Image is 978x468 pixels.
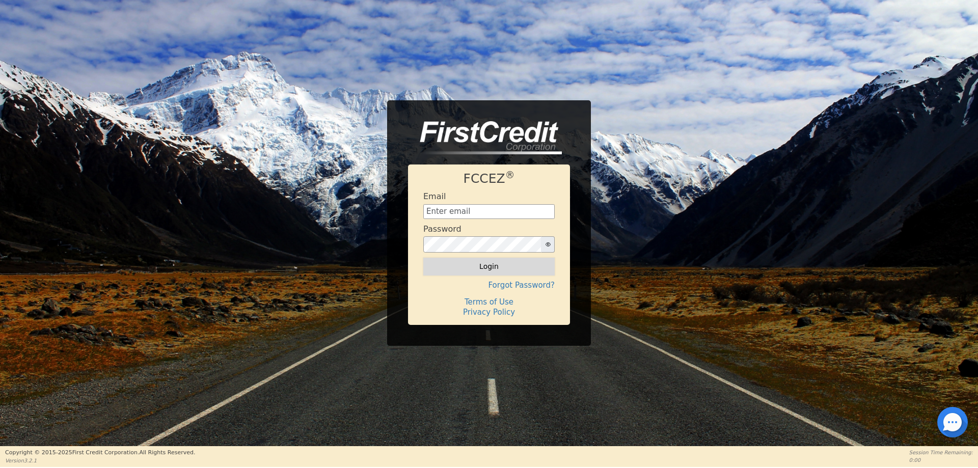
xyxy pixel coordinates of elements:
[909,456,973,464] p: 0:00
[909,449,973,456] p: Session Time Remaining:
[5,457,195,464] p: Version 3.2.1
[423,297,555,307] h4: Terms of Use
[408,121,562,155] img: logo-CMu_cnol.png
[423,171,555,186] h1: FCCEZ
[423,236,541,253] input: password
[423,308,555,317] h4: Privacy Policy
[505,170,515,180] sup: ®
[423,224,461,234] h4: Password
[423,281,555,290] h4: Forgot Password?
[5,449,195,457] p: Copyright © 2015- 2025 First Credit Corporation.
[423,191,446,201] h4: Email
[423,204,555,219] input: Enter email
[139,449,195,456] span: All Rights Reserved.
[423,258,555,275] button: Login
